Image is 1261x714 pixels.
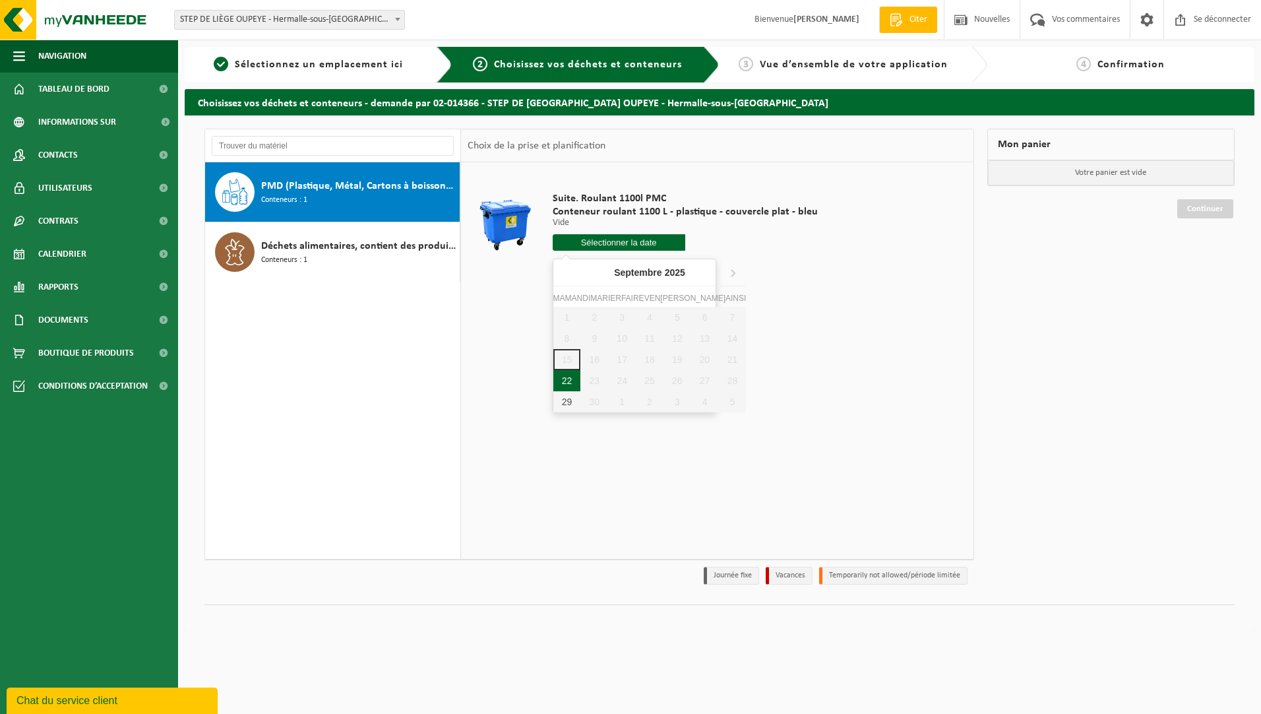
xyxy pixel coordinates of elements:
span: Sélectionnez un emplacement ici [235,59,403,70]
button: Déchets alimentaires, contient des produits d’origine animale, non emballés, catégorie 3 Conteneu... [205,222,460,282]
a: Continuer [1177,199,1233,218]
span: Documents [38,304,88,337]
div: maman [553,292,583,305]
span: Utilisateurs [38,172,92,205]
span: Conteneur roulant 1100 L - plastique - couvercle plat - bleu [553,205,818,218]
li: Temporarily not allowed/période limitée [819,567,968,585]
strong: [PERSON_NAME] [793,15,859,24]
span: Conteneurs : 1 [261,194,307,207]
span: Informations sur l’entreprise [38,106,152,139]
button: PMD (Plastique, Métal, Cartons à boissons) (entreprises) Conteneurs : 1 [205,162,460,222]
span: Conditions d’acceptation [38,370,148,403]
span: PMD (Plastique, Métal, Cartons à boissons) (entreprises) [261,178,456,194]
h2: Choisissez vos déchets et conteneurs - demande par 02-014366 - STEP DE [GEOGRAPHIC_DATA] OUPEYE -... [185,89,1254,115]
input: Trouver du matériel [212,136,454,156]
span: Citer [906,13,931,26]
div: Di [582,292,590,305]
input: Sélectionner la date [553,234,685,251]
div: Ven [644,292,661,305]
span: 3 [739,57,753,71]
span: Calendrier [38,238,86,271]
span: STEP DE LIÈGE OUPEYE - Hermalle-sous-Argenteau [174,10,405,30]
p: Votre panier est vide [988,160,1235,185]
div: Mon panier [987,129,1235,160]
li: Vacances [766,567,813,585]
font: Septembre [614,268,661,277]
span: Déchets alimentaires, contient des produits d’origine animale, non emballés, catégorie 3 [261,238,456,254]
div: Marier [590,292,621,305]
span: 1 [214,57,228,71]
span: Rapports [38,271,78,304]
p: Vide [553,218,818,228]
div: ainsi [725,292,746,305]
span: Choisissez vos déchets et conteneurs [494,59,682,70]
span: Vue d’ensemble de votre application [760,59,948,70]
span: STEP DE LIÈGE OUPEYE - Hermalle-sous-Argenteau [175,11,404,29]
i: 2025 [665,268,685,277]
iframe: chat widget [7,685,220,714]
span: Suite. Roulant 1100l PMC [553,192,818,205]
span: 4 [1076,57,1091,71]
span: Conteneurs : 1 [261,254,307,267]
font: Bienvenue [754,15,859,24]
div: Choix de la prise et planification [461,129,612,162]
span: Navigation [38,40,86,73]
div: 22 [553,370,581,391]
span: Confirmation [1097,59,1165,70]
a: 1Sélectionnez un emplacement ici [191,57,426,73]
span: Contrats [38,205,78,238]
li: Journée fixe [704,567,759,585]
a: Citer [879,7,937,33]
div: 29 [553,391,581,412]
span: Contacts [38,139,78,172]
span: Tableau de bord [38,73,109,106]
span: 2 [473,57,487,71]
div: [PERSON_NAME] [660,292,725,305]
span: Boutique de produits [38,337,134,370]
div: Faire [621,292,644,305]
